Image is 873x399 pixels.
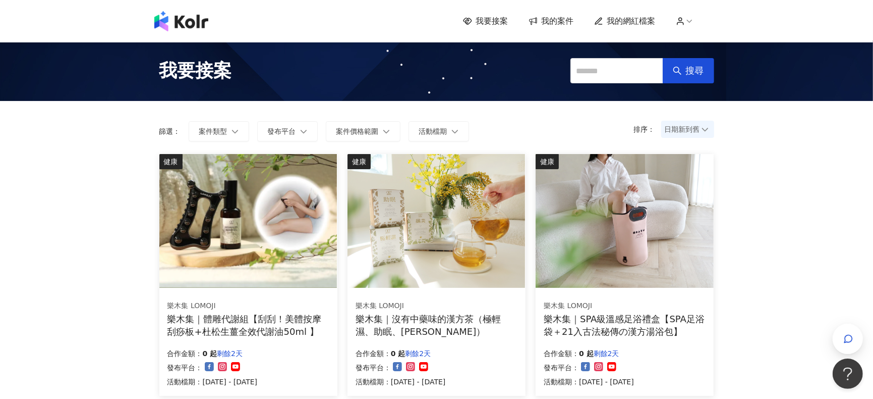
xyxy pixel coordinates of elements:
[159,154,337,288] img: 體雕代謝組【刮刮！美體按摩刮痧板+杜松生薑全效代謝油50ml 】
[463,16,508,27] a: 我要接案
[347,154,525,288] img: 樂木集｜沒有中藥味的漢方茶（極輕濕、助眠、亮妍）
[356,376,446,388] p: 活動檔期：[DATE] - [DATE]
[594,347,619,360] p: 剩餘2天
[833,359,863,389] iframe: Help Scout Beacon - Open
[326,121,400,141] button: 案件價格範圍
[217,347,243,360] p: 剩餘2天
[544,313,706,338] div: 樂木集｜SPA級溫感足浴禮盒【SPA足浴袋＋21入古法秘傳の漢方湯浴包】
[673,66,682,75] span: search
[159,127,181,135] p: 篩選：
[594,16,656,27] a: 我的網紅檔案
[167,313,329,338] div: 樂木集｜體雕代謝組【刮刮！美體按摩刮痧板+杜松生薑全效代謝油50ml 】
[356,301,517,311] div: 樂木集 LOMOJI
[544,376,634,388] p: 活動檔期：[DATE] - [DATE]
[419,127,447,135] span: 活動檔期
[405,347,431,360] p: 剩餘2天
[167,362,203,374] p: 發布平台：
[529,16,574,27] a: 我的案件
[189,121,249,141] button: 案件類型
[544,362,579,374] p: 發布平台：
[356,313,517,338] div: 樂木集｜沒有中藥味的漢方茶（極輕濕、助眠、[PERSON_NAME]）
[476,16,508,27] span: 我要接案
[159,154,183,169] div: 健康
[634,125,661,133] p: 排序：
[542,16,574,27] span: 我的案件
[391,347,405,360] p: 0 起
[536,154,559,169] div: 健康
[167,301,329,311] div: 樂木集 LOMOJI
[536,154,713,288] img: SPA級溫感足浴禮盒【SPA足浴袋＋21入古法秘傳の漢方湯浴包】
[665,122,711,137] span: 日期新到舊
[257,121,318,141] button: 發布平台
[544,301,705,311] div: 樂木集 LOMOJI
[167,376,258,388] p: 活動檔期：[DATE] - [DATE]
[203,347,217,360] p: 0 起
[336,127,379,135] span: 案件價格範圍
[159,58,232,83] span: 我要接案
[663,58,714,83] button: 搜尋
[409,121,469,141] button: 活動檔期
[167,347,203,360] p: 合作金額：
[347,154,371,169] div: 健康
[544,347,579,360] p: 合作金額：
[199,127,227,135] span: 案件類型
[607,16,656,27] span: 我的網紅檔案
[268,127,296,135] span: 發布平台
[356,362,391,374] p: 發布平台：
[579,347,594,360] p: 0 起
[686,65,704,76] span: 搜尋
[154,11,208,31] img: logo
[356,347,391,360] p: 合作金額：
